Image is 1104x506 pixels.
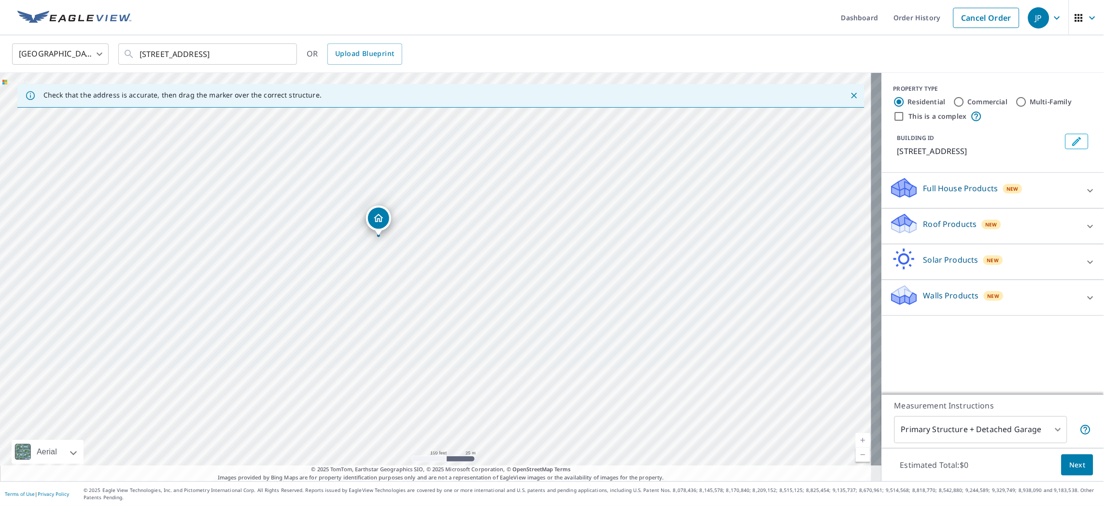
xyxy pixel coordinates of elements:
[12,41,109,68] div: [GEOGRAPHIC_DATA]
[923,218,977,230] p: Roof Products
[311,465,571,474] span: © 2025 TomTom, Earthstar Geographics SIO, © 2025 Microsoft Corporation, ©
[1007,185,1019,193] span: New
[512,465,553,473] a: OpenStreetMap
[307,43,402,65] div: OR
[893,84,1092,93] div: PROPERTY TYPE
[84,487,1099,501] p: © 2025 Eagle View Technologies, Inc. and Pictometry International Corp. All Rights Reserved. Repo...
[988,292,1000,300] span: New
[923,254,978,266] p: Solar Products
[140,41,277,68] input: Search by address or latitude-longitude
[890,212,1096,240] div: Roof ProductsNew
[12,440,84,464] div: Aerial
[1030,97,1072,107] label: Multi-Family
[894,416,1067,443] div: Primary Structure + Detached Garage
[987,256,999,264] span: New
[1065,134,1089,149] button: Edit building 1
[897,134,934,142] p: BUILDING ID
[5,491,69,497] p: |
[856,448,870,462] a: Current Level 18, Zoom Out
[856,433,870,448] a: Current Level 18, Zoom In
[327,43,402,65] a: Upload Blueprint
[923,183,998,194] p: Full House Products
[892,454,977,476] p: Estimated Total: $0
[890,284,1096,311] div: Walls ProductsNew
[1028,7,1049,28] div: JP
[890,177,1096,204] div: Full House ProductsNew
[894,400,1091,411] p: Measurement Instructions
[923,290,979,301] p: Walls Products
[848,89,861,102] button: Close
[909,112,967,121] label: This is a complex
[5,491,35,497] a: Terms of Use
[555,465,571,473] a: Terms
[897,145,1062,157] p: [STREET_ADDRESS]
[43,91,322,99] p: Check that the address is accurate, then drag the marker over the correct structure.
[953,8,1019,28] a: Cancel Order
[908,97,946,107] label: Residential
[986,221,998,228] span: New
[38,491,69,497] a: Privacy Policy
[968,97,1008,107] label: Commercial
[34,440,60,464] div: Aerial
[1080,424,1091,436] span: Your report will include the primary structure and a detached garage if one exists.
[17,11,131,25] img: EV Logo
[366,206,391,236] div: Dropped pin, building 1, Residential property, 9355 220th St W Morristown, MN 55052
[1069,459,1086,471] span: Next
[1062,454,1093,476] button: Next
[335,48,394,60] span: Upload Blueprint
[890,248,1096,276] div: Solar ProductsNew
